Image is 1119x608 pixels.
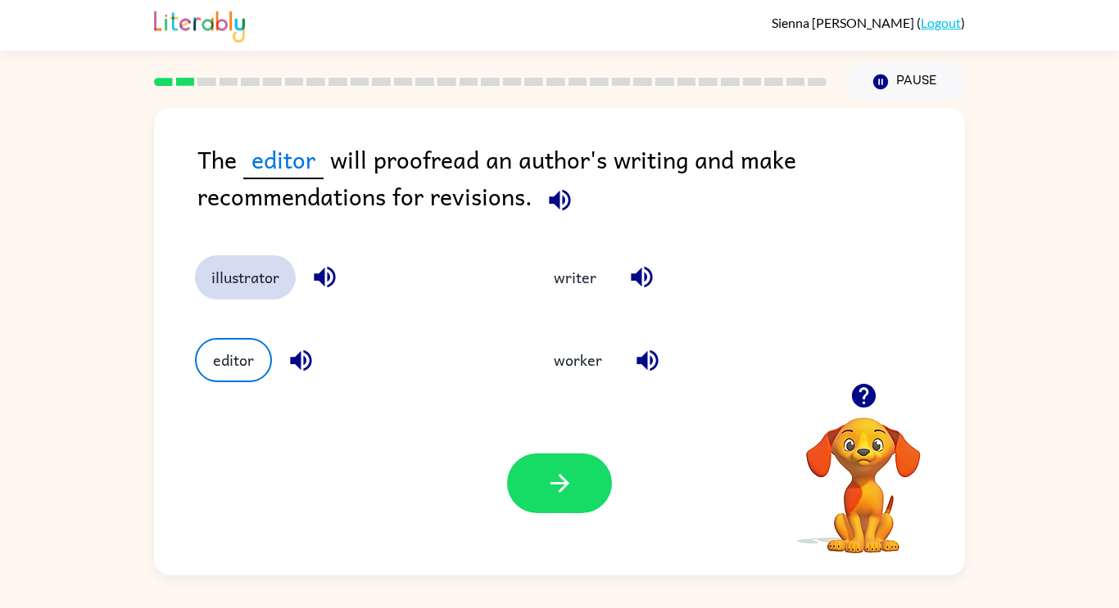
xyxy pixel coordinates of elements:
[154,7,245,43] img: Literably
[243,141,324,179] span: editor
[197,141,965,223] div: The will proofread an author's writing and make recommendations for revisions.
[781,392,945,556] video: Your browser must support playing .mp4 files to use Literably. Please try using another browser.
[537,338,618,382] button: worker
[537,255,613,299] button: writer
[195,255,296,299] button: illustrator
[846,63,965,101] button: Pause
[195,338,272,382] button: editor
[772,15,965,30] div: ( )
[772,15,917,30] span: Sienna [PERSON_NAME]
[921,15,961,30] a: Logout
